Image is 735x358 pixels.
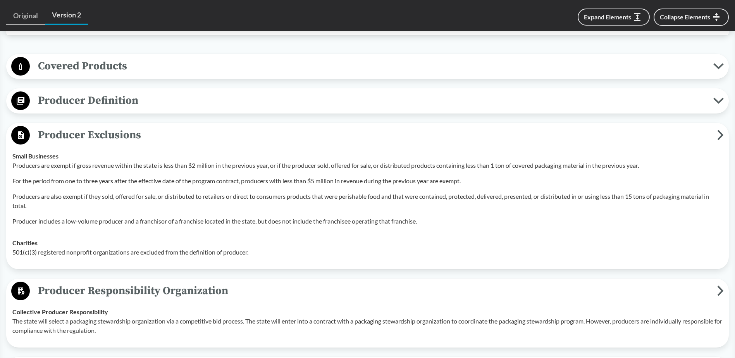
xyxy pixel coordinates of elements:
[30,92,713,109] span: Producer Definition
[12,239,38,246] strong: Charities
[45,6,88,25] a: Version 2
[9,126,726,145] button: Producer Exclusions
[30,282,717,299] span: Producer Responsibility Organization
[9,91,726,111] button: Producer Definition
[12,161,723,170] p: Producers are exempt if gross revenue within the state is less than $2 million in the previous ye...
[9,57,726,76] button: Covered Products
[12,308,108,315] strong: Collective Producer Responsibility
[654,9,729,26] button: Collapse Elements
[9,281,726,301] button: Producer Responsibility Organization
[12,248,723,257] p: 501(c)(3) registered nonprofit organizations are excluded from the definition of producer.
[30,126,717,144] span: Producer Exclusions
[12,217,723,226] p: Producer includes a low-volume producer and a franchisor of a franchise located in the state, but...
[12,152,59,160] strong: Small Businesses
[6,7,45,25] a: Original
[12,192,723,210] p: Producers are also exempt if they sold, offered for sale, or distributed to retailers or direct t...
[12,176,723,186] p: For the period from one to three years after the effective date of the program contract, producer...
[12,317,723,335] p: The state will select a packaging stewardship organization via a competitive bid process. The sta...
[30,57,713,75] span: Covered Products
[578,9,650,26] button: Expand Elements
